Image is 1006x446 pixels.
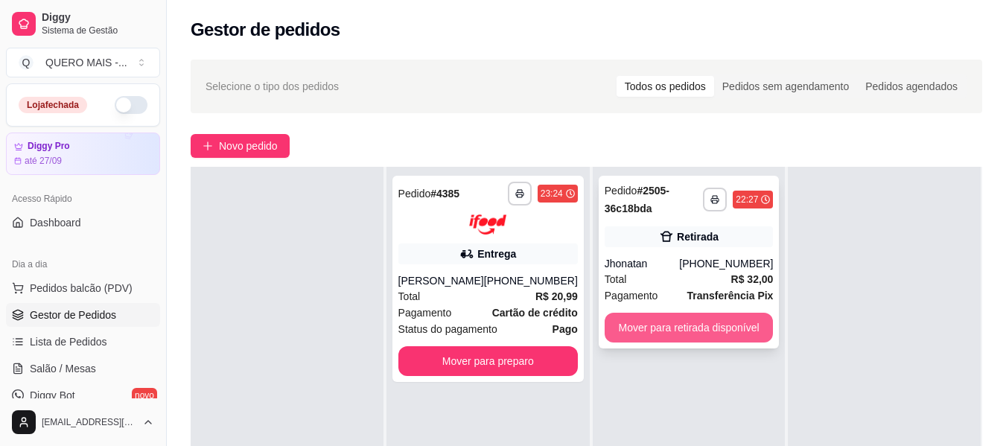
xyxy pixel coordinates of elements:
[30,334,107,349] span: Lista de Pedidos
[605,271,627,287] span: Total
[6,6,160,42] a: DiggySistema de Gestão
[617,76,714,97] div: Todos os pedidos
[541,188,563,200] div: 23:24
[30,215,81,230] span: Dashboard
[115,96,147,114] button: Alterar Status
[430,188,459,200] strong: # 4385
[714,76,857,97] div: Pedidos sem agendamento
[45,55,127,70] div: QUERO MAIS - ...
[30,308,116,322] span: Gestor de Pedidos
[19,55,34,70] span: Q
[677,229,719,244] div: Retirada
[42,11,154,25] span: Diggy
[6,252,160,276] div: Dia a dia
[477,246,516,261] div: Entrega
[535,290,578,302] strong: R$ 20,99
[42,416,136,428] span: [EMAIL_ADDRESS][DOMAIN_NAME]
[25,155,62,167] article: até 27/09
[736,194,758,206] div: 22:27
[19,97,87,113] div: Loja fechada
[731,273,774,285] strong: R$ 32,00
[605,256,680,271] div: Jhonatan
[219,138,278,154] span: Novo pedido
[6,187,160,211] div: Acesso Rápido
[30,281,133,296] span: Pedidos balcão (PDV)
[30,361,96,376] span: Salão / Mesas
[30,388,75,403] span: Diggy Bot
[492,307,578,319] strong: Cartão de crédito
[679,256,773,271] div: [PHONE_NUMBER]
[398,321,497,337] span: Status do pagamento
[398,346,578,376] button: Mover para preparo
[191,134,290,158] button: Novo pedido
[6,133,160,175] a: Diggy Proaté 27/09
[605,185,669,214] strong: # 2505-36c18bda
[6,330,160,354] a: Lista de Pedidos
[398,188,431,200] span: Pedido
[6,211,160,235] a: Dashboard
[6,404,160,440] button: [EMAIL_ADDRESS][DOMAIN_NAME]
[6,48,160,77] button: Select a team
[398,305,452,321] span: Pagamento
[28,141,70,152] article: Diggy Pro
[553,323,578,335] strong: Pago
[605,313,774,343] button: Mover para retirada disponível
[6,303,160,327] a: Gestor de Pedidos
[203,141,213,151] span: plus
[398,288,421,305] span: Total
[605,185,637,197] span: Pedido
[6,276,160,300] button: Pedidos balcão (PDV)
[6,383,160,407] a: Diggy Botnovo
[857,76,966,97] div: Pedidos agendados
[469,214,506,235] img: ifood
[42,25,154,36] span: Sistema de Gestão
[605,287,658,304] span: Pagamento
[484,273,578,288] div: [PHONE_NUMBER]
[398,273,484,288] div: [PERSON_NAME]
[191,18,340,42] h2: Gestor de pedidos
[687,290,773,302] strong: Transferência Pix
[6,357,160,380] a: Salão / Mesas
[206,78,339,95] span: Selecione o tipo dos pedidos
